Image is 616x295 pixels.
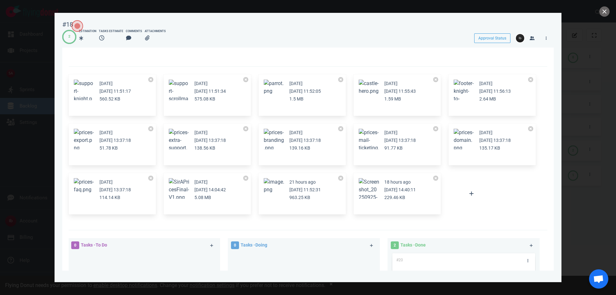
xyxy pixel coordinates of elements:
[289,179,316,185] small: 21 hours ago
[391,241,399,249] span: 2
[384,179,411,185] small: 18 hours ago
[589,269,608,289] div: Open de chat
[289,138,321,143] small: [DATE] 13:37:18
[384,89,416,94] small: [DATE] 11:55:43
[264,80,284,95] button: Zoom image
[194,130,208,135] small: [DATE]
[479,96,496,101] small: 2.64 MB
[384,138,416,143] small: [DATE] 13:37:18
[289,145,310,151] small: 139.16 KB
[599,6,610,17] button: close
[194,89,226,94] small: [DATE] 11:51:34
[169,129,189,160] button: Zoom image
[454,80,474,118] button: Zoom image
[289,195,310,200] small: 963.25 KB
[126,29,142,34] div: Comments
[99,138,131,143] small: [DATE] 13:37:18
[479,138,511,143] small: [DATE] 13:37:18
[384,145,403,151] small: 91.77 KB
[289,96,304,101] small: 1.5 MB
[194,187,226,192] small: [DATE] 14:04:42
[99,89,131,94] small: [DATE] 11:51:17
[289,89,321,94] small: [DATE] 11:52:05
[359,178,379,217] button: Zoom image
[194,195,211,200] small: 5.08 MB
[74,178,94,194] button: Zoom image
[289,81,303,86] small: [DATE]
[194,145,215,151] small: 138.56 KB
[289,187,321,192] small: [DATE] 11:52:31
[99,29,123,34] div: Tasks Estimate
[68,34,70,39] div: 2
[400,242,426,247] span: Tasks - Done
[454,129,474,152] button: Zoom image
[384,96,401,101] small: 1.59 MB
[194,96,215,101] small: 575.08 KB
[194,179,208,185] small: [DATE]
[479,81,492,86] small: [DATE]
[62,21,73,29] div: #18
[384,195,405,200] small: 229.46 KB
[99,96,120,101] small: 560.52 KB
[99,179,113,185] small: [DATE]
[74,129,94,152] button: Zoom image
[359,129,379,160] button: Zoom image
[384,81,398,86] small: [DATE]
[79,29,96,34] div: Estimation
[99,187,131,192] small: [DATE] 13:37:18
[231,241,239,249] span: 0
[264,178,284,194] button: Zoom image
[479,130,492,135] small: [DATE]
[99,195,120,200] small: 114.14 KB
[145,29,166,34] div: Attachments
[479,89,511,94] small: [DATE] 11:56:13
[169,178,189,201] button: Zoom image
[384,187,416,192] small: [DATE] 14:40:11
[474,33,510,43] button: Approval Status
[194,81,208,86] small: [DATE]
[72,20,83,32] button: Open the dialog
[396,258,403,262] span: #20
[359,80,379,95] button: Zoom image
[71,241,79,249] span: 0
[99,81,113,86] small: [DATE]
[74,80,94,110] button: Zoom image
[289,130,303,135] small: [DATE]
[241,242,267,247] span: Tasks - Doing
[99,145,118,151] small: 51.78 KB
[99,130,113,135] small: [DATE]
[516,34,524,42] img: 26
[384,130,398,135] small: [DATE]
[169,80,189,110] button: Zoom image
[479,145,500,151] small: 135.17 KB
[81,242,107,247] span: Tasks - To Do
[194,138,226,143] small: [DATE] 13:37:18
[264,129,284,152] button: Zoom image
